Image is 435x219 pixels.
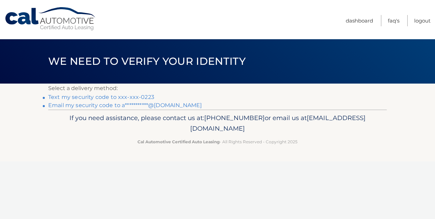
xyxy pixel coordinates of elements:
p: If you need assistance, please contact us at: or email us at [53,113,382,134]
a: Logout [414,15,431,26]
span: We need to verify your identity [48,55,246,68]
a: Cal Automotive [4,7,97,31]
p: Select a delivery method: [48,84,387,93]
a: FAQ's [388,15,399,26]
span: [PHONE_NUMBER] [204,114,265,122]
p: - All Rights Reserved - Copyright 2025 [53,138,382,145]
strong: Cal Automotive Certified Auto Leasing [137,139,220,144]
a: Dashboard [346,15,373,26]
a: Text my security code to xxx-xxx-0223 [48,94,154,100]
